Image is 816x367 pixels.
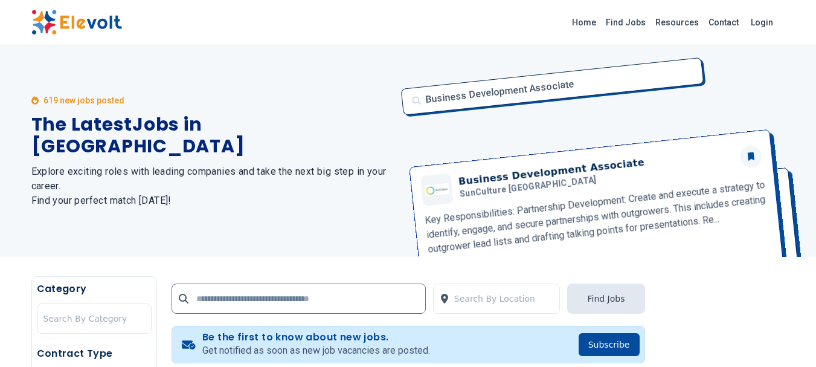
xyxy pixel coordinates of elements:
[31,164,394,208] h2: Explore exciting roles with leading companies and take the next big step in your career. Find you...
[31,114,394,157] h1: The Latest Jobs in [GEOGRAPHIC_DATA]
[37,282,152,296] h5: Category
[567,13,601,32] a: Home
[744,10,780,34] a: Login
[651,13,704,32] a: Resources
[601,13,651,32] a: Find Jobs
[202,331,430,343] h4: Be the first to know about new jobs.
[579,333,640,356] button: Subscribe
[31,10,122,35] img: Elevolt
[567,284,644,314] button: Find Jobs
[202,343,430,358] p: Get notified as soon as new job vacancies are posted.
[756,309,816,367] iframe: Chat Widget
[704,13,744,32] a: Contact
[43,94,124,106] p: 619 new jobs posted
[37,346,152,361] h5: Contract Type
